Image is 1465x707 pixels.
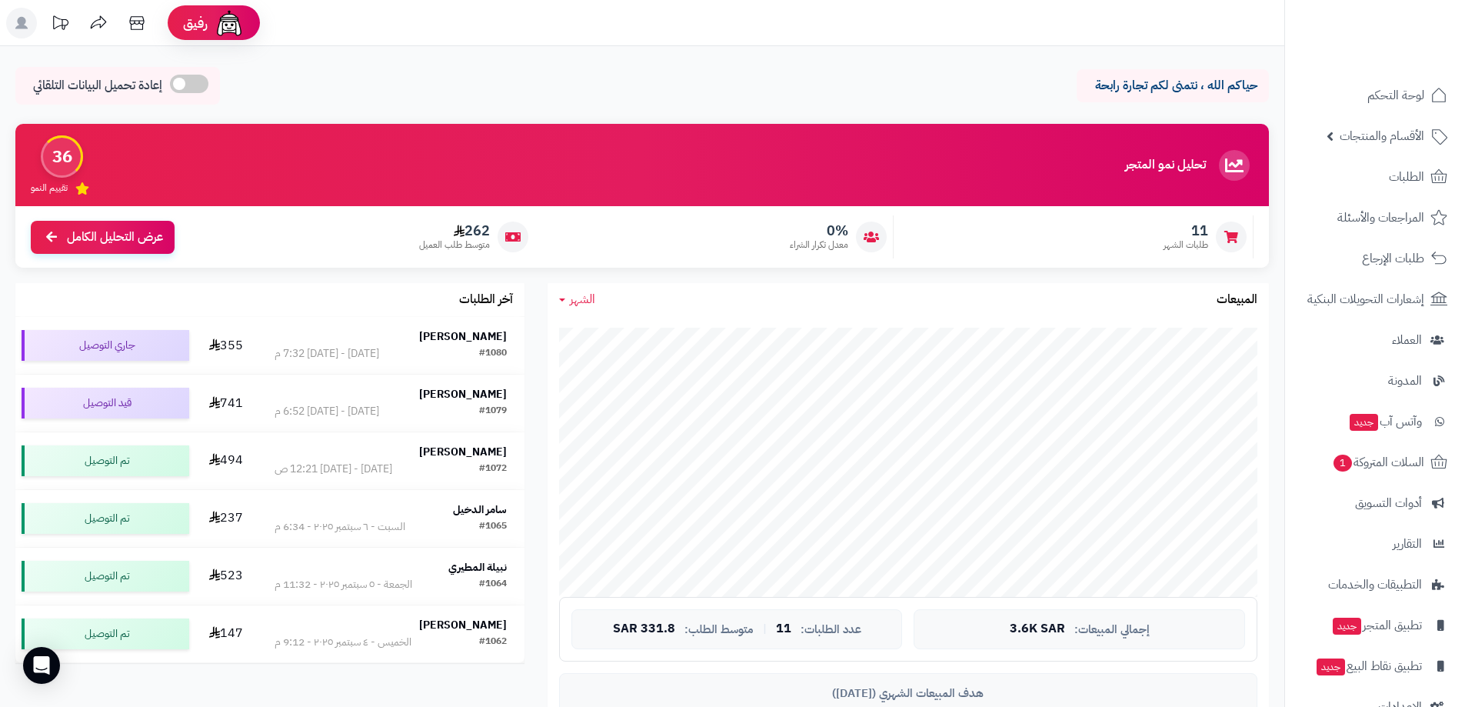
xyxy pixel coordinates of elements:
h3: تحليل نمو المتجر [1125,158,1206,172]
span: 1 [1333,455,1352,472]
td: 741 [195,375,257,432]
div: تم التوصيل [22,503,189,534]
span: جديد [1350,414,1378,431]
span: 11 [1164,222,1208,239]
span: متوسط الطلب: [684,623,754,636]
strong: [PERSON_NAME] [419,386,507,402]
span: إجمالي المبيعات: [1074,623,1150,636]
span: التقارير [1393,533,1422,555]
div: قيد التوصيل [22,388,189,419]
span: 3.6K SAR [1010,622,1065,636]
div: هدف المبيعات الشهري ([DATE]) [571,685,1245,702]
a: العملاء [1294,322,1456,359]
span: طلبات الإرجاع [1362,248,1424,269]
span: وآتس آب [1348,411,1422,432]
strong: سامر الدخيل [453,502,507,518]
span: معدل تكرار الشراء [790,238,848,252]
span: السلات المتروكة [1332,452,1424,473]
div: #1079 [479,404,507,419]
a: تحديثات المنصة [41,8,79,42]
span: إشعارات التحويلات البنكية [1307,288,1424,310]
h3: آخر الطلبات [459,293,513,307]
a: الشهر [559,291,595,308]
div: تم التوصيل [22,445,189,476]
strong: [PERSON_NAME] [419,444,507,460]
span: تطبيق المتجر [1331,615,1422,636]
span: التطبيقات والخدمات [1328,574,1422,595]
p: حياكم الله ، نتمنى لكم تجارة رابحة [1088,77,1257,95]
div: #1062 [479,635,507,650]
a: إشعارات التحويلات البنكية [1294,281,1456,318]
a: تطبيق المتجرجديد [1294,607,1456,644]
div: السبت - ٦ سبتمبر ٢٠٢٥ - 6:34 م [275,519,405,535]
span: طلبات الشهر [1164,238,1208,252]
strong: نبيلة المطيري [448,559,507,575]
td: 355 [195,317,257,374]
a: وآتس آبجديد [1294,403,1456,440]
span: عرض التحليل الكامل [67,228,163,246]
div: تم التوصيل [22,619,189,649]
a: عرض التحليل الكامل [31,221,175,254]
span: الشهر [570,290,595,308]
strong: [PERSON_NAME] [419,328,507,345]
span: المدونة [1388,370,1422,392]
span: متوسط طلب العميل [419,238,490,252]
div: الجمعة - ٥ سبتمبر ٢٠٢٥ - 11:32 م [275,577,412,592]
td: 494 [195,432,257,489]
a: لوحة التحكم [1294,77,1456,114]
span: أدوات التسويق [1355,492,1422,514]
span: المراجعات والأسئلة [1337,207,1424,228]
a: المراجعات والأسئلة [1294,199,1456,236]
span: تقييم النمو [31,182,68,195]
a: التطبيقات والخدمات [1294,566,1456,603]
span: رفيق [183,14,208,32]
span: 262 [419,222,490,239]
span: جديد [1333,618,1361,635]
strong: [PERSON_NAME] [419,617,507,633]
td: 237 [195,490,257,547]
span: الطلبات [1389,166,1424,188]
span: 11 [776,622,791,636]
a: المدونة [1294,362,1456,399]
div: [DATE] - [DATE] 7:32 م [275,346,379,362]
a: التقارير [1294,525,1456,562]
span: 331.8 SAR [613,622,675,636]
span: عدد الطلبات: [801,623,861,636]
a: أدوات التسويق [1294,485,1456,522]
div: جاري التوصيل [22,330,189,361]
span: إعادة تحميل البيانات التلقائي [33,77,162,95]
a: الطلبات [1294,158,1456,195]
span: تطبيق نقاط البيع [1315,655,1422,677]
td: 523 [195,548,257,605]
div: #1080 [479,346,507,362]
div: #1065 [479,519,507,535]
div: الخميس - ٤ سبتمبر ٢٠٢٥ - 9:12 م [275,635,411,650]
span: الأقسام والمنتجات [1340,125,1424,147]
div: #1072 [479,462,507,477]
div: Open Intercom Messenger [23,647,60,684]
span: | [763,623,767,635]
span: جديد [1317,659,1345,675]
a: تطبيق نقاط البيعجديد [1294,648,1456,685]
img: logo-2.png [1360,12,1450,44]
a: طلبات الإرجاع [1294,240,1456,277]
span: 0% [790,222,848,239]
div: تم التوصيل [22,561,189,592]
a: السلات المتروكة1 [1294,444,1456,481]
img: ai-face.png [214,8,245,38]
span: العملاء [1392,329,1422,351]
div: [DATE] - [DATE] 6:52 م [275,404,379,419]
h3: المبيعات [1217,293,1257,307]
div: [DATE] - [DATE] 12:21 ص [275,462,392,477]
span: لوحة التحكم [1367,85,1424,106]
td: 147 [195,605,257,662]
div: #1064 [479,577,507,592]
